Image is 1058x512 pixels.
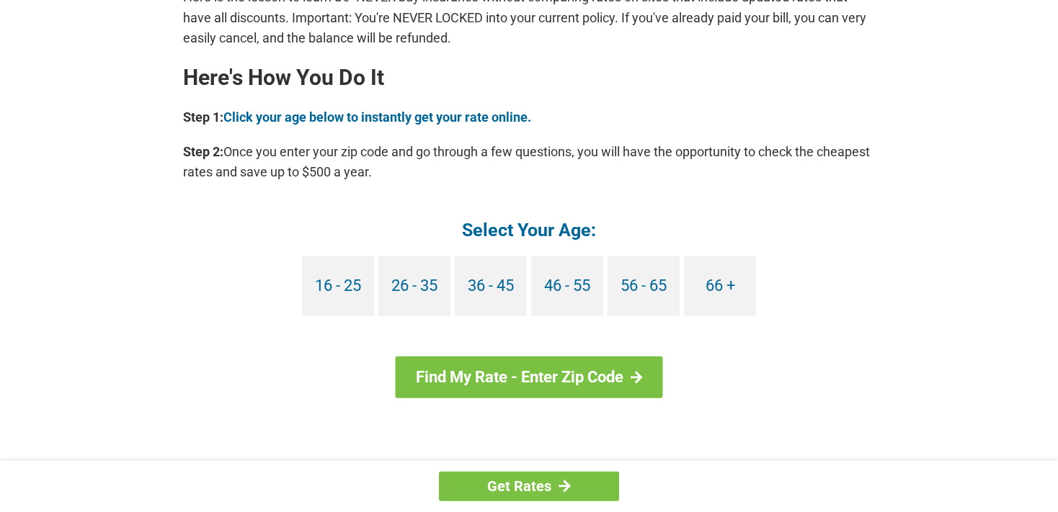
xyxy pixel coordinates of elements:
a: 66 + [684,256,756,316]
p: Once you enter your zip code and go through a few questions, you will have the opportunity to che... [183,142,875,182]
a: 36 - 45 [455,256,527,316]
h4: Select Your Age: [183,218,875,242]
a: 26 - 35 [378,256,450,316]
a: 56 - 65 [608,256,680,316]
a: 16 - 25 [302,256,374,316]
b: Step 1: [183,109,223,125]
a: 46 - 55 [531,256,603,316]
b: Step 2: [183,144,223,159]
a: Click your age below to instantly get your rate online. [223,109,531,125]
a: Get Rates [439,472,619,501]
h2: Here's How You Do It [183,66,875,89]
a: Find My Rate - Enter Zip Code [396,356,663,398]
